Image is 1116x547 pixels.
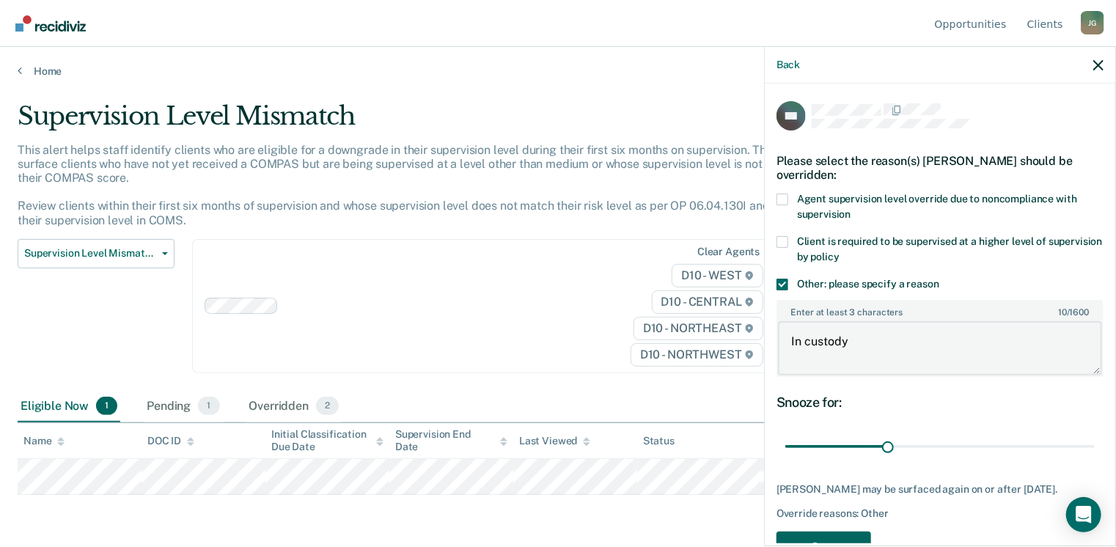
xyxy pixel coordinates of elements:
[18,143,833,227] p: This alert helps staff identify clients who are eligible for a downgrade in their supervision lev...
[198,397,219,416] span: 1
[672,264,763,287] span: D10 - WEST
[777,59,800,71] button: Back
[634,317,763,340] span: D10 - NORTHEAST
[1066,497,1101,532] div: Open Intercom Messenger
[631,343,763,367] span: D10 - NORTHWEST
[15,15,86,32] img: Recidiviz
[147,435,194,447] div: DOC ID
[1058,307,1089,317] span: / 1600
[777,142,1104,194] div: Please select the reason(s) [PERSON_NAME] should be overridden:
[777,483,1104,496] div: [PERSON_NAME] may be surfaced again on or after [DATE].
[1058,307,1067,317] span: 10
[271,428,383,453] div: Initial Classification Due Date
[697,246,760,258] div: Clear agents
[18,101,855,143] div: Supervision Level Mismatch
[24,247,156,260] span: Supervision Level Mismatch
[797,278,939,290] span: Other: please specify a reason
[316,397,339,416] span: 2
[246,391,342,423] div: Overridden
[23,435,65,447] div: Name
[395,428,507,453] div: Supervision End Date
[777,507,1104,520] div: Override reasons: Other
[18,65,1098,78] a: Home
[797,193,1077,220] span: Agent supervision level override due to noncompliance with supervision
[96,397,117,416] span: 1
[144,391,222,423] div: Pending
[797,235,1102,263] span: Client is required to be supervised at a higher level of supervision by policy
[18,391,120,423] div: Eligible Now
[519,435,590,447] div: Last Viewed
[777,394,1104,411] div: Snooze for:
[643,435,675,447] div: Status
[1081,11,1104,34] button: Profile dropdown button
[652,290,763,314] span: D10 - CENTRAL
[778,301,1102,317] label: Enter at least 3 characters
[1081,11,1104,34] div: J G
[778,321,1102,375] textarea: In custody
